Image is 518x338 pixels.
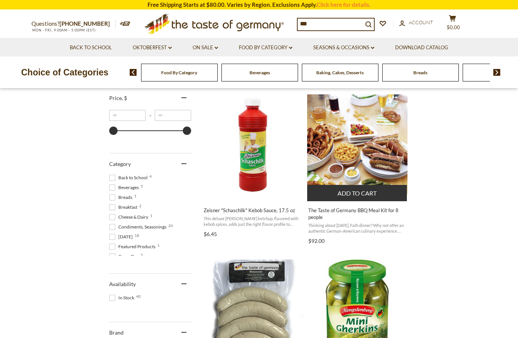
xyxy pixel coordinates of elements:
span: Condiments, Seasonings [109,224,169,230]
a: On Sale [193,44,218,52]
a: The Taste of Germany BBQ Meal Kit for 8 people [307,88,408,247]
span: Account [409,19,433,25]
span: , $ [122,95,127,101]
a: Download Catalog [395,44,448,52]
span: 40 [136,294,141,298]
a: Baking, Cakes, Desserts [316,70,364,75]
span: Availability [109,281,136,287]
a: Oktoberfest [133,44,172,52]
input: Minimum value [109,110,146,121]
span: 26 [168,224,173,227]
span: Featured Products [109,243,158,250]
span: Breads [109,194,135,201]
span: 2 [139,204,141,208]
a: Breads [413,70,427,75]
span: Cheese & Dairy [109,214,151,221]
img: previous arrow [130,69,137,76]
a: [PHONE_NUMBER] [60,20,110,27]
span: Thinking about [DATE], Fath dinner? Why not offer an authentic German-American culinary experienc... [308,222,407,234]
span: 18 [135,233,139,237]
p: Questions? [31,19,116,29]
span: This deluxe [PERSON_NAME] ketchup, flavored with kebob spices, adds just the right flavor profile... [204,216,302,227]
span: Zeisner "Schaschlik" Kebob Sauce, 17.5 oz [204,207,302,214]
a: Account [399,19,433,27]
span: In Stock [109,294,137,301]
span: Category [109,161,131,167]
span: [DATE] [109,233,135,240]
span: 5 [141,253,143,257]
span: $92.00 [308,238,325,244]
a: Food By Category [239,44,292,52]
span: 4 [149,174,152,178]
button: $0.00 [441,15,464,34]
img: The Taste of Germany BBQ Meal Kit for 8 people [307,94,408,195]
span: $6.45 [204,231,217,237]
span: Back to School [109,174,150,181]
span: The Taste of Germany BBQ Meal Kit for 8 people [308,207,407,221]
span: Price [109,95,127,101]
a: Seasons & Occasions [313,44,374,52]
a: Food By Category [161,70,197,75]
span: Game Day [109,253,141,260]
a: Back to School [70,44,112,52]
span: Breakfast [109,204,140,211]
span: $0.00 [447,24,460,30]
span: 5 [141,184,143,188]
input: Maximum value [155,110,191,121]
a: Zeisner [202,88,303,240]
img: next arrow [493,69,501,76]
button: Add to cart [307,185,407,201]
img: Zeisner "Schaschlik" Kebob Sauce, 17.5 oz [202,94,303,195]
a: Beverages [250,70,270,75]
span: 1 [157,243,160,247]
a: Click here for details. [317,1,370,8]
span: Beverages [109,184,141,191]
span: 1 [150,214,152,218]
span: 1 [134,194,137,198]
span: MON - FRI, 9:00AM - 5:00PM (EST) [31,28,96,32]
span: – [146,113,155,118]
span: Brand [109,329,124,336]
